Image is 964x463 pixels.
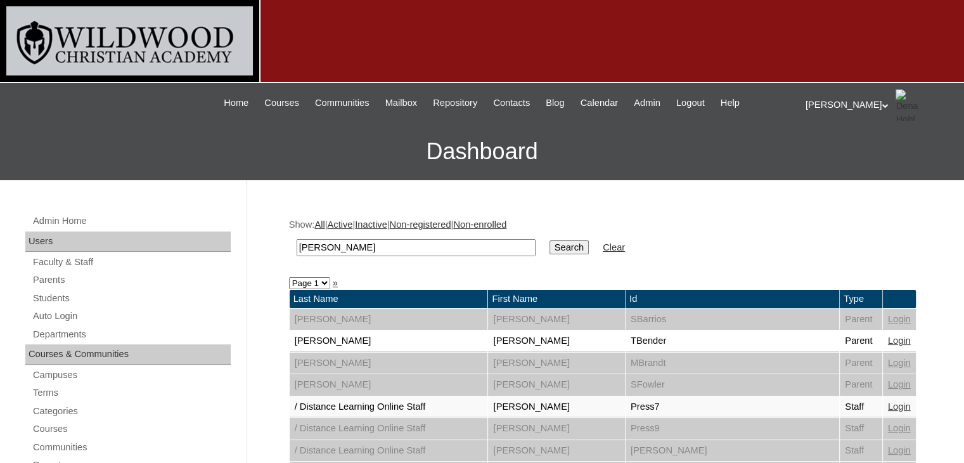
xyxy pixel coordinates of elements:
[315,96,370,110] span: Communities
[297,239,536,256] input: Search
[290,396,488,418] td: / Distance Learning Online Staff
[626,440,839,462] td: [PERSON_NAME]
[714,96,746,110] a: Help
[721,96,740,110] span: Help
[493,96,530,110] span: Contacts
[32,213,231,229] a: Admin Home
[626,418,839,440] td: Press9
[32,254,231,270] a: Faculty & Staff
[6,123,958,180] h3: Dashboard
[290,374,488,396] td: [PERSON_NAME]
[549,240,589,254] input: Search
[670,96,711,110] a: Logout
[290,330,488,352] td: [PERSON_NAME]
[888,423,911,433] a: Login
[840,396,882,418] td: Staff
[385,96,418,110] span: Mailbox
[264,96,299,110] span: Courses
[581,96,618,110] span: Calendar
[355,219,387,230] a: Inactive
[676,96,705,110] span: Logout
[626,309,839,330] td: SBarrios
[32,440,231,455] a: Communities
[433,96,477,110] span: Repository
[546,96,564,110] span: Blog
[258,96,305,110] a: Courses
[840,374,882,396] td: Parent
[488,353,624,374] td: [PERSON_NAME]
[488,396,624,418] td: [PERSON_NAME]
[626,330,839,352] td: TBender
[840,353,882,374] td: Parent
[888,401,911,412] a: Login
[488,374,624,396] td: [PERSON_NAME]
[488,440,624,462] td: [PERSON_NAME]
[888,379,911,389] a: Login
[290,309,488,330] td: [PERSON_NAME]
[626,290,839,308] td: Id
[309,96,376,110] a: Communities
[6,6,253,75] img: logo-white.png
[290,290,488,308] td: Last Name
[488,418,624,440] td: [PERSON_NAME]
[574,96,624,110] a: Calendar
[896,89,927,121] img: Dena Hohl
[840,440,882,462] td: Staff
[32,327,231,342] a: Departments
[32,290,231,306] a: Students
[290,353,488,374] td: [PERSON_NAME]
[840,309,882,330] td: Parent
[840,290,882,308] td: Type
[32,421,231,437] a: Courses
[626,374,839,396] td: SFowler
[453,219,506,230] a: Non-enrolled
[32,385,231,401] a: Terms
[840,418,882,440] td: Staff
[888,445,911,455] a: Login
[224,96,248,110] span: Home
[32,308,231,324] a: Auto Login
[289,218,916,263] div: Show: | | | |
[488,330,624,352] td: [PERSON_NAME]
[888,314,911,324] a: Login
[32,272,231,288] a: Parents
[603,242,625,252] a: Clear
[539,96,570,110] a: Blog
[333,278,338,288] a: »
[488,290,624,308] td: First Name
[627,96,667,110] a: Admin
[888,336,911,346] a: Login
[379,96,424,110] a: Mailbox
[217,96,255,110] a: Home
[32,403,231,419] a: Categories
[25,231,231,252] div: Users
[487,96,536,110] a: Contacts
[290,440,488,462] td: / Distance Learning Online Staff
[806,89,951,121] div: [PERSON_NAME]
[327,219,352,230] a: Active
[888,358,911,368] a: Login
[840,330,882,352] td: Parent
[25,344,231,365] div: Courses & Communities
[626,353,839,374] td: MBrandt
[32,367,231,383] a: Campuses
[488,309,624,330] td: [PERSON_NAME]
[634,96,660,110] span: Admin
[390,219,451,230] a: Non-registered
[626,396,839,418] td: Press7
[290,418,488,440] td: / Distance Learning Online Staff
[427,96,484,110] a: Repository
[314,219,325,230] a: All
